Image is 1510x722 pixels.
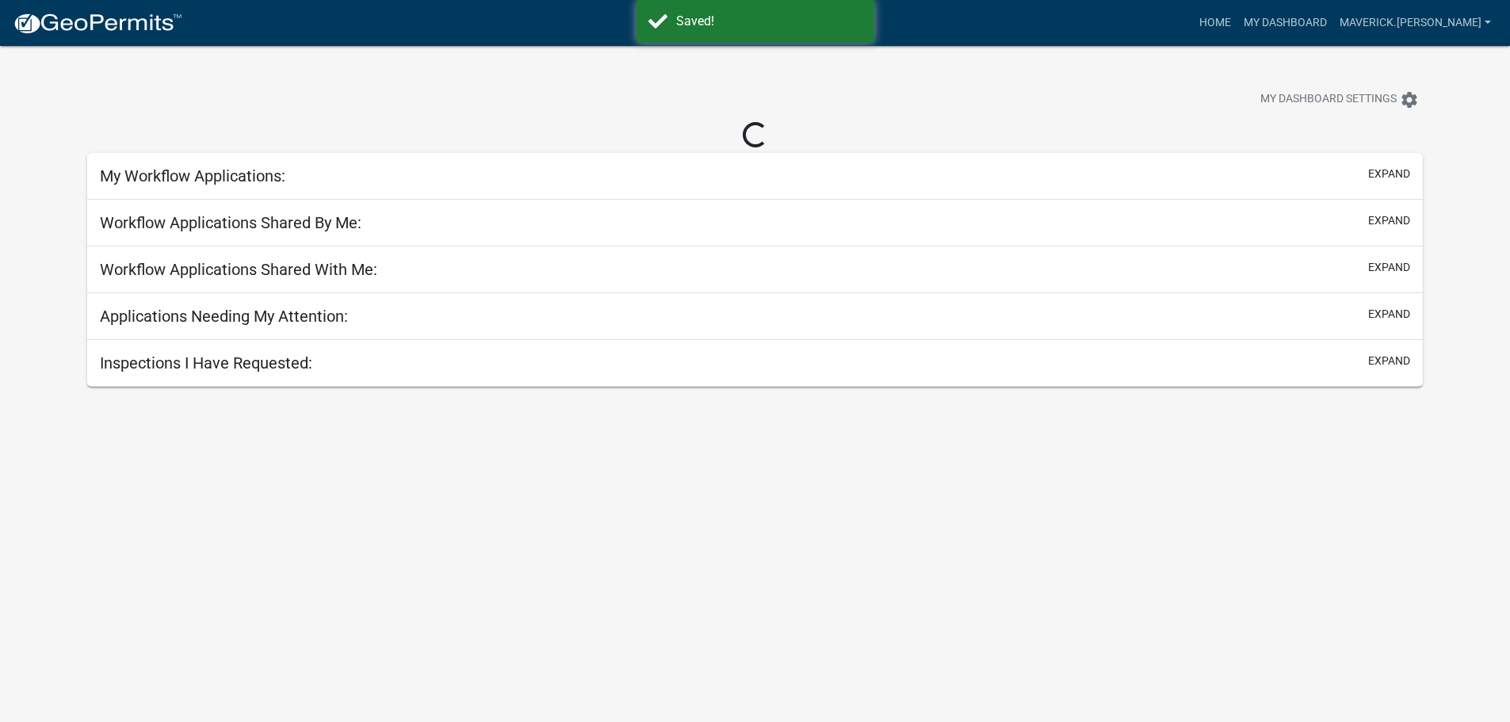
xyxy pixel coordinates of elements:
[1237,8,1333,38] a: My Dashboard
[1193,8,1237,38] a: Home
[1248,84,1432,115] button: My Dashboard Settingssettings
[1368,306,1410,323] button: expand
[1368,259,1410,276] button: expand
[100,260,377,279] h5: Workflow Applications Shared With Me:
[100,307,348,326] h5: Applications Needing My Attention:
[100,213,361,232] h5: Workflow Applications Shared By Me:
[1333,8,1497,38] a: Maverick.[PERSON_NAME]
[1368,212,1410,229] button: expand
[1368,166,1410,182] button: expand
[100,166,285,185] h5: My Workflow Applications:
[1260,90,1397,109] span: My Dashboard Settings
[676,12,862,31] div: Saved!
[1400,90,1419,109] i: settings
[100,353,312,372] h5: Inspections I Have Requested:
[1368,353,1410,369] button: expand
